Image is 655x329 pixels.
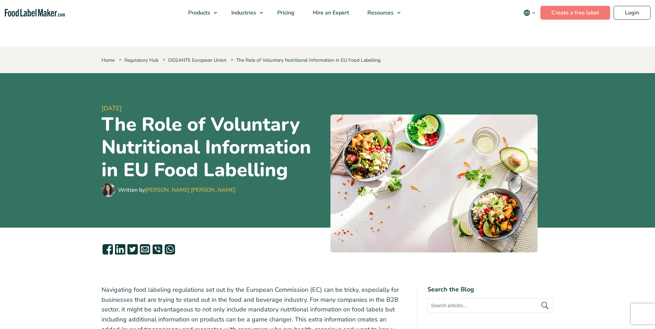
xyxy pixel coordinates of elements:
div: Written by [118,186,235,194]
h1: The Role of Voluntary Nutritional Information in EU Food Labelling [102,113,325,181]
a: Create a free label [540,6,610,20]
span: Resources [365,9,394,17]
span: Pricing [275,9,295,17]
span: Industries [229,9,257,17]
span: The Role of Voluntary Nutritional Information in EU Food Labelling [230,57,381,63]
img: Maria Abi Hanna - Food Label Maker [102,183,115,197]
a: Home [102,57,115,63]
a: Regulatory Hub [124,57,158,63]
a: [PERSON_NAME] [PERSON_NAME] [145,186,235,194]
a: Login [614,6,651,20]
span: Hire an Expert [311,9,350,17]
a: DGSANTE European Union [168,57,227,63]
span: Products [186,9,211,17]
input: Search articles... [427,298,553,313]
span: [DATE] [102,104,325,113]
h4: Search the Blog [427,285,553,294]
